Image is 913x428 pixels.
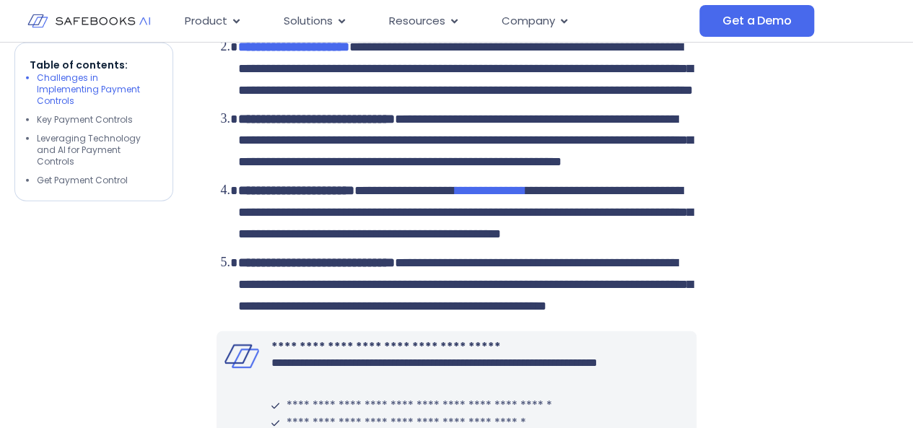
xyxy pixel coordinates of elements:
[37,175,158,186] li: Get Payment Control
[37,133,158,167] li: Leveraging Technology and AI for Payment Controls
[30,58,158,72] p: Table of contents:
[699,5,814,37] a: Get a Demo
[37,72,158,107] li: Challenges in Implementing Payment Controls
[173,7,699,35] nav: Menu
[284,13,333,30] span: Solutions
[185,13,227,30] span: Product
[173,7,699,35] div: Menu Toggle
[722,14,791,28] span: Get a Demo
[502,13,555,30] span: Company
[37,114,158,126] li: Key Payment Controls
[389,13,445,30] span: Resources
